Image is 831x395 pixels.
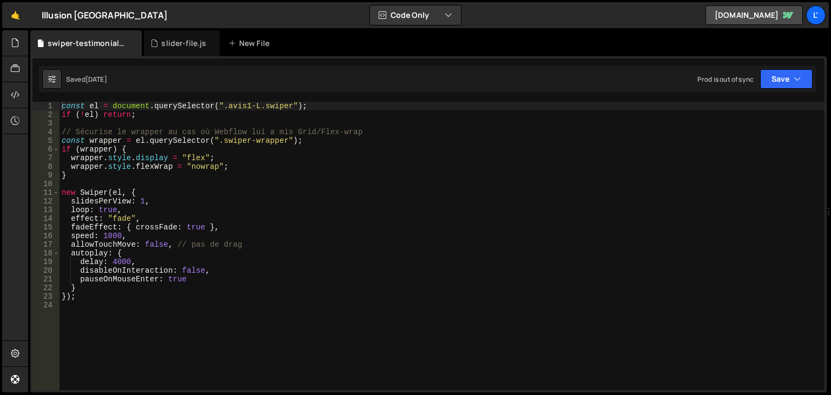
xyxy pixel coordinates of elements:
div: 8 [32,162,60,171]
div: 3 [32,119,60,128]
a: L' [806,5,826,25]
div: 23 [32,292,60,301]
div: swiper-testimonials.js [48,38,129,49]
a: 🤙 [2,2,29,28]
div: 17 [32,240,60,249]
button: Save [760,69,813,89]
a: [DOMAIN_NAME] [705,5,803,25]
div: 1 [32,102,60,110]
div: Prod is out of sync [697,75,754,84]
div: 12 [32,197,60,206]
div: 2 [32,110,60,119]
div: slider-file.js [161,38,206,49]
div: 5 [32,136,60,145]
div: 7 [32,154,60,162]
div: [DATE] [85,75,107,84]
div: 22 [32,284,60,292]
div: 9 [32,171,60,180]
div: 6 [32,145,60,154]
div: 13 [32,206,60,214]
div: 20 [32,266,60,275]
div: Saved [66,75,107,84]
div: Illusion [GEOGRAPHIC_DATA] [42,9,168,22]
div: 4 [32,128,60,136]
div: 16 [32,232,60,240]
div: New File [228,38,274,49]
div: 21 [32,275,60,284]
div: 11 [32,188,60,197]
div: 10 [32,180,60,188]
div: 15 [32,223,60,232]
div: 19 [32,258,60,266]
div: 14 [32,214,60,223]
div: 18 [32,249,60,258]
button: Code Only [370,5,461,25]
div: 24 [32,301,60,310]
